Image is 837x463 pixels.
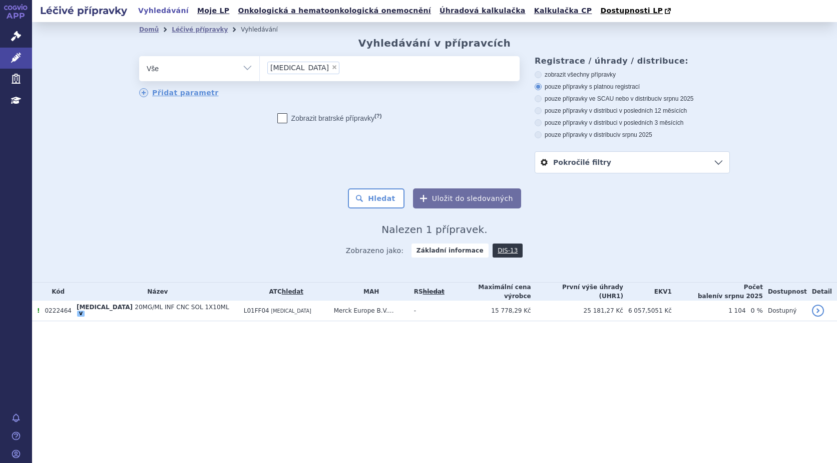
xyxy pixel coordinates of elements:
[277,113,382,123] label: Zobrazit bratrské přípravky
[423,288,445,295] del: hledat
[672,283,763,301] th: Počet balení
[77,311,85,317] div: V
[413,188,521,208] button: Uložit do sledovaných
[77,304,133,311] span: [MEDICAL_DATA]
[346,244,404,258] span: Zobrazeno jako:
[329,301,409,321] td: Merck Europe B.V....
[535,56,730,66] h3: Registrace / úhrady / distribuce:
[423,288,445,295] a: vyhledávání neobsahuje žádnou platnou referenční skupinu
[374,113,381,119] abbr: (?)
[358,37,511,49] h2: Vyhledávání v přípravcích
[409,283,445,301] th: RS
[531,283,623,301] th: První výše úhrady (UHR1)
[32,4,135,18] h2: Léčivé přípravky
[271,308,311,314] span: [MEDICAL_DATA]
[535,71,730,79] label: zobrazit všechny přípravky
[235,4,434,18] a: Onkologická a hematoonkologická onemocnění
[493,244,523,258] a: DIS-13
[535,95,730,103] label: pouze přípravky ve SCAU nebo v distribuci
[807,283,837,301] th: Detail
[139,26,159,33] a: Domů
[40,301,71,321] td: 0222464
[535,131,730,139] label: pouze přípravky v distribuci
[531,301,623,321] td: 25 181,27 Kč
[535,107,730,115] label: pouze přípravky v distribuci v posledních 12 měsících
[348,188,404,208] button: Hledat
[139,88,219,97] a: Přidat parametr
[672,301,746,321] td: 1 104
[194,4,232,18] a: Moje LP
[282,288,303,295] a: hledat
[239,283,329,301] th: ATC
[445,283,531,301] th: Maximální cena výrobce
[623,301,672,321] td: 6 057,5051 Kč
[597,4,676,18] a: Dostupnosti LP
[329,283,409,301] th: MAH
[763,301,807,321] td: Dostupný
[600,7,663,15] span: Dostupnosti LP
[135,4,192,18] a: Vyhledávání
[135,304,229,311] span: 20MG/ML INF CNC SOL 1X10ML
[437,4,529,18] a: Úhradová kalkulačka
[659,95,693,102] span: v srpnu 2025
[535,83,730,91] label: pouze přípravky s platnou registrací
[331,64,337,70] span: ×
[623,283,672,301] th: EKV1
[812,305,824,317] a: detail
[244,307,269,314] span: L01FF04
[172,26,228,33] a: Léčivé přípravky
[342,61,348,74] input: [MEDICAL_DATA]
[37,307,40,314] span: Tento přípravek má více úhrad.
[409,301,445,321] td: -
[535,152,729,173] a: Pokročilé filtry
[719,293,763,300] span: v srpnu 2025
[445,301,531,321] td: 15 778,29 Kč
[270,64,329,71] span: [MEDICAL_DATA]
[535,119,730,127] label: pouze přípravky v distribuci v posledních 3 měsících
[241,22,291,37] li: Vyhledávání
[40,283,71,301] th: Kód
[751,307,763,314] span: 0 %
[763,283,807,301] th: Dostupnost
[381,223,488,236] span: Nalezen 1 přípravek.
[72,283,239,301] th: Název
[411,244,489,258] strong: Základní informace
[531,4,595,18] a: Kalkulačka CP
[617,131,652,138] span: v srpnu 2025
